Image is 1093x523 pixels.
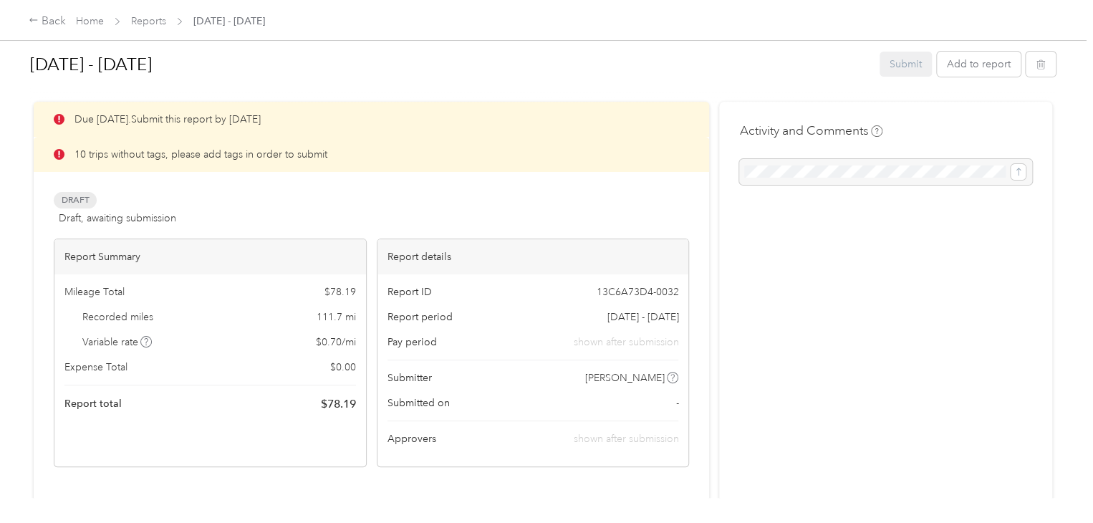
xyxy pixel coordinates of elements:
span: Report total [64,396,122,411]
span: 111.7 mi [317,310,356,325]
span: Draft, awaiting submission [59,211,176,226]
p: 10 trips without tags, please add tags in order to submit [74,147,327,162]
a: Home [76,15,104,27]
span: 13C6A73D4-0032 [596,284,678,299]
span: [DATE] - [DATE] [193,14,265,29]
div: Expense (0) [118,496,171,512]
span: [DATE] - [DATE] [607,310,678,325]
div: Report details [377,239,689,274]
button: Add to report [937,52,1021,77]
span: Expense Total [64,360,127,375]
div: Report Summary [54,239,366,274]
div: Back [29,13,66,30]
span: [PERSON_NAME] [585,370,665,385]
span: Report ID [387,284,432,299]
span: Submitted on [387,395,450,411]
h4: Activity and Comments [739,122,882,140]
span: Recorded miles [82,310,153,325]
span: $ 78.19 [324,284,356,299]
iframe: Everlance-gr Chat Button Frame [1013,443,1093,523]
span: - [675,395,678,411]
span: $ 0.00 [330,360,356,375]
span: shown after submission [573,335,678,350]
span: Variable rate [82,335,153,350]
div: Trips (10) [54,496,95,512]
span: Draft [54,192,97,208]
a: Reports [131,15,166,27]
div: Due [DATE]. Submit this report by [DATE] [34,102,709,137]
h1: Aug 18 - 31, 2025 [30,47,870,82]
span: $ 78.19 [321,395,356,413]
span: $ 0.70 / mi [316,335,356,350]
span: Report period [387,310,453,325]
span: Submitter [387,370,432,385]
span: Approvers [387,431,436,446]
span: shown after submission [573,433,678,445]
span: Mileage Total [64,284,125,299]
span: Pay period [387,335,437,350]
